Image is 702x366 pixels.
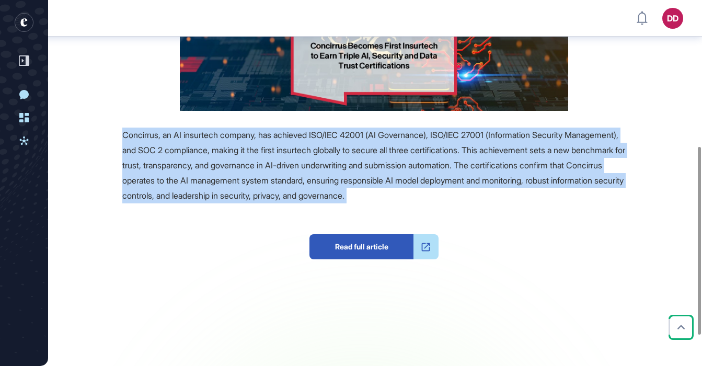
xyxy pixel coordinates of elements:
[15,13,33,32] div: entrapeer-logo
[122,130,625,200] span: Concirrus, an AI insurtech company, has achieved ISO/IEC 42001 (AI Governance), ISO/IEC 27001 (In...
[662,8,683,29] button: DD
[309,234,439,259] a: Read full article
[309,234,413,259] span: Read full article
